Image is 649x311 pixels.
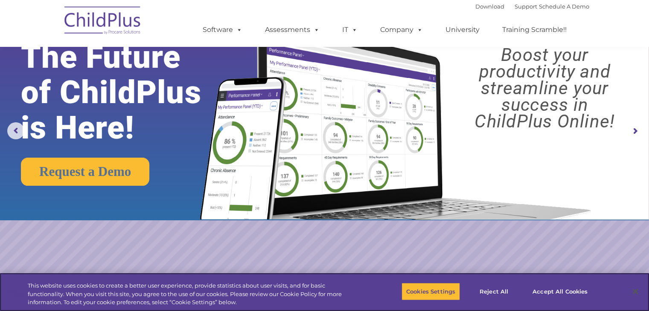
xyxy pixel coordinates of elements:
[372,21,431,38] a: Company
[437,21,488,38] a: University
[60,0,146,43] img: ChildPlus by Procare Solutions
[256,21,328,38] a: Assessments
[28,282,357,307] div: This website uses cookies to create a better user experience, provide statistics about user visit...
[475,3,504,10] a: Download
[21,39,228,145] rs-layer: The Future of ChildPlus is Here!
[448,46,641,130] rs-layer: Boost your productivity and streamline your success in ChildPlus Online!
[475,3,589,10] font: |
[119,56,145,63] span: Last name
[528,282,592,300] button: Accept All Cookies
[539,3,589,10] a: Schedule A Demo
[194,21,251,38] a: Software
[21,158,149,186] a: Request a Demo
[119,91,155,98] span: Phone number
[494,21,575,38] a: Training Scramble!!
[626,282,645,301] button: Close
[402,282,460,300] button: Cookies Settings
[334,21,366,38] a: IT
[515,3,537,10] a: Support
[467,282,521,300] button: Reject All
